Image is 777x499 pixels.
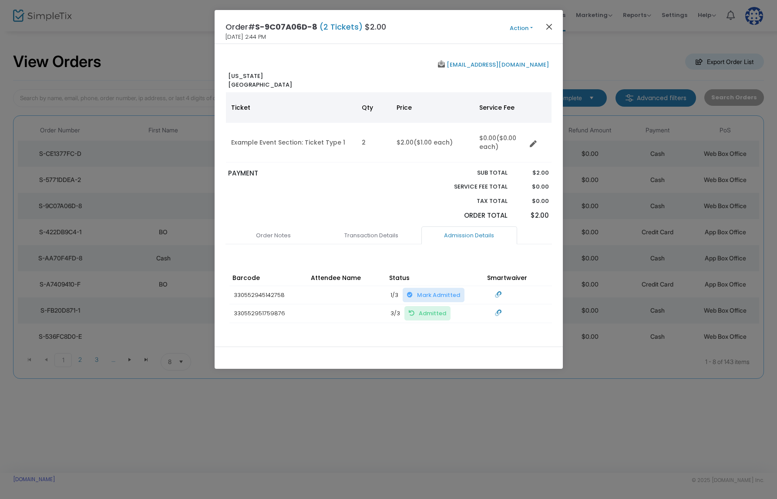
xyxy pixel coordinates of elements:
th: Qty [357,92,391,123]
a: Transaction Details [323,226,419,245]
b: [US_STATE] [GEOGRAPHIC_DATA] [228,72,292,89]
td: 2 [357,123,391,162]
a: Admission Details [421,226,517,245]
div: Data table [226,92,552,162]
td: Example Event Section: Ticket Type 1 [226,123,357,162]
span: Admitted [419,309,446,317]
span: S-9C07A06D-8 [255,21,317,32]
a: Order Notes [225,226,321,245]
a: [EMAIL_ADDRESS][DOMAIN_NAME] [445,61,549,69]
th: Ticket [226,92,357,123]
th: Status [386,262,484,286]
span: 3/3 [390,309,400,317]
th: Service Fee [474,92,526,123]
th: Smartwaiver [484,262,562,286]
p: Sub total [434,169,508,177]
span: ($0.00 each) [479,134,516,151]
th: Attendee Name [308,262,386,286]
td: 330552945142758 [229,286,308,304]
span: [DATE] 2:44 PM [225,33,266,41]
h4: Order# $2.00 [225,21,386,33]
p: Tax Total [434,197,508,206]
p: PAYMENT [228,169,384,179]
span: 1/3 [390,291,398,299]
p: $2.00 [516,169,549,177]
th: Price [391,92,474,123]
button: Close [543,21,555,32]
p: $0.00 [516,197,549,206]
p: $2.00 [516,211,549,221]
button: Action [495,24,548,33]
p: $0.00 [516,182,549,191]
span: ($1.00 each) [414,138,453,147]
th: Barcode [229,262,308,286]
td: $2.00 [391,123,474,162]
td: 330552951759876 [229,304,308,323]
span: Mark Admitted [417,291,460,299]
p: Order Total [434,211,508,221]
p: Service Fee Total [434,182,508,191]
td: $0.00 [474,123,526,162]
span: (2 Tickets) [317,21,365,32]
